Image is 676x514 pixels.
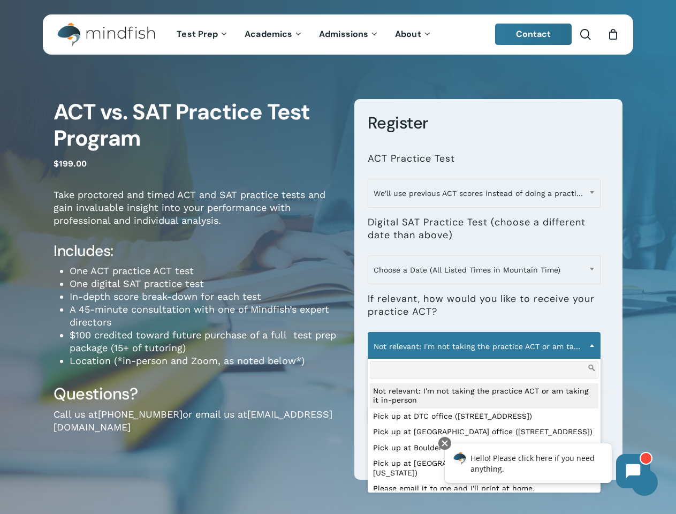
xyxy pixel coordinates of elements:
[54,158,59,169] span: $
[70,264,338,277] li: One ACT practice ACT test
[368,259,600,281] span: Choose a Date (All Listed Times in Mountain Time)
[54,188,338,241] p: Take proctored and timed ACT and SAT practice tests and gain invaluable insight into your perform...
[387,30,440,39] a: About
[169,30,237,39] a: Test Prep
[368,182,600,205] span: We'll use previous ACT scores instead of doing a practice ACT.
[370,456,598,481] li: Pick up at [GEOGRAPHIC_DATA] ([STREET_ADDRESS][US_STATE])
[495,24,572,45] a: Contact
[368,335,600,358] span: Not relevant: I'm not taking the practice ACT or am taking it in-person
[368,293,601,318] label: If relevant, how would you like to receive your practice ACT?
[368,112,609,133] h3: Register
[368,216,601,241] label: Digital SAT Practice Test (choose a different date than above)
[237,30,311,39] a: Academics
[70,354,338,367] li: Location (*in-person and Zoom, as noted below*)
[368,255,601,284] span: Choose a Date (All Listed Times in Mountain Time)
[370,383,598,409] li: Not relevant: I'm not taking the practice ACT or am taking it in-person
[54,383,338,404] h3: Questions?
[370,424,598,440] li: Pick up at [GEOGRAPHIC_DATA] office ([STREET_ADDRESS])
[368,332,601,361] span: Not relevant: I'm not taking the practice ACT or am taking it in-person
[370,440,598,456] li: Pick up at Boulder office ([STREET_ADDRESS])
[434,435,661,499] iframe: Chatbot
[395,28,421,40] span: About
[177,28,218,40] span: Test Prep
[70,277,338,290] li: One digital SAT practice test
[54,158,87,169] bdi: 199.00
[54,99,338,152] h1: ACT vs. SAT Practice Test Program
[98,409,183,420] a: [PHONE_NUMBER]
[368,153,455,165] label: ACT Practice Test
[245,28,292,40] span: Academics
[368,179,601,208] span: We'll use previous ACT scores instead of doing a practice ACT.
[370,481,598,497] li: Please email it to me and I'll print at home.
[54,241,338,261] h4: Includes:
[370,409,598,425] li: Pick up at DTC office ([STREET_ADDRESS])
[54,408,338,448] p: Call us at or email us at
[319,28,368,40] span: Admissions
[311,30,387,39] a: Admissions
[516,28,551,40] span: Contact
[43,14,633,55] header: Main Menu
[70,303,338,329] li: A 45-minute consultation with one of Mindfish’s expert directors
[70,290,338,303] li: In-depth score break-down for each test
[169,14,439,55] nav: Main Menu
[70,329,338,354] li: $100 credited toward future purchase of a full test prep package (15+ of tutoring)
[607,28,619,40] a: Cart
